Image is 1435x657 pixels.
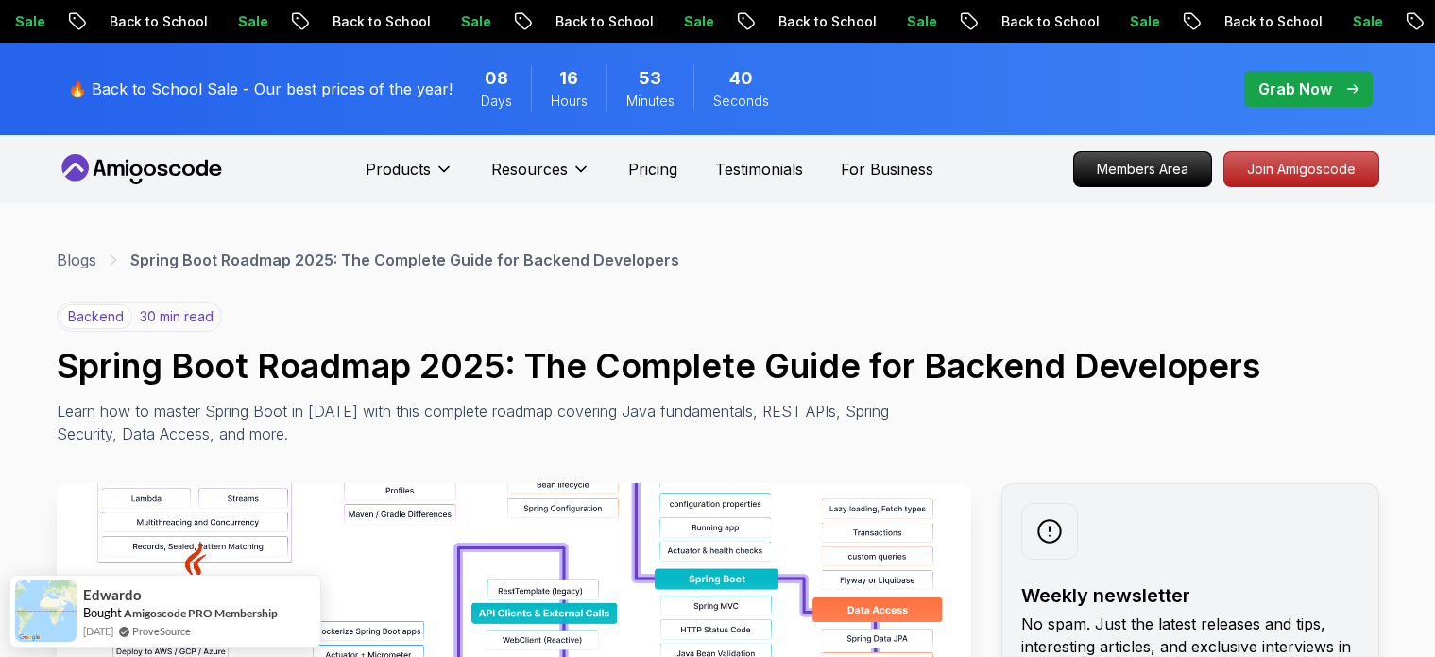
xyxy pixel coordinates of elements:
span: Minutes [626,92,675,111]
p: backend [60,304,132,329]
p: Sale [223,12,283,31]
p: Grab Now [1258,78,1332,100]
p: Back to School [1209,12,1338,31]
p: Products [366,158,431,181]
p: Back to School [94,12,223,31]
p: Sale [669,12,729,31]
p: Sale [446,12,506,31]
span: 16 Hours [559,65,578,92]
p: Sale [1115,12,1175,31]
p: Sale [892,12,952,31]
span: 8 Days [485,65,508,92]
p: Join Amigoscode [1224,152,1378,186]
p: Spring Boot Roadmap 2025: The Complete Guide for Backend Developers [130,249,679,271]
a: ProveSource [132,623,191,639]
span: Days [481,92,512,111]
span: Hours [551,92,588,111]
p: Learn how to master Spring Boot in [DATE] with this complete roadmap covering Java fundamentals, ... [57,400,903,445]
a: Pricing [628,158,677,181]
p: Back to School [763,12,892,31]
p: 🔥 Back to School Sale - Our best prices of the year! [68,78,453,100]
p: Back to School [540,12,669,31]
p: 30 min read [140,307,214,326]
p: Members Area [1074,152,1211,186]
p: Resources [491,158,568,181]
p: Sale [1338,12,1398,31]
span: [DATE] [83,623,113,639]
button: Products [366,158,453,196]
a: For Business [841,158,933,181]
span: Bought [83,605,122,620]
a: Amigoscode PRO Membership [124,606,278,620]
a: Testimonials [715,158,803,181]
a: Members Area [1073,151,1212,187]
span: 53 Minutes [639,65,661,92]
p: Back to School [986,12,1115,31]
button: Resources [491,158,590,196]
img: provesource social proof notification image [15,580,77,642]
span: Edwardo [83,587,142,603]
span: 40 Seconds [729,65,753,92]
h1: Spring Boot Roadmap 2025: The Complete Guide for Backend Developers [57,347,1379,385]
a: Blogs [57,249,96,271]
a: Join Amigoscode [1223,151,1379,187]
span: Seconds [713,92,769,111]
p: Back to School [317,12,446,31]
h2: Weekly newsletter [1021,582,1359,609]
